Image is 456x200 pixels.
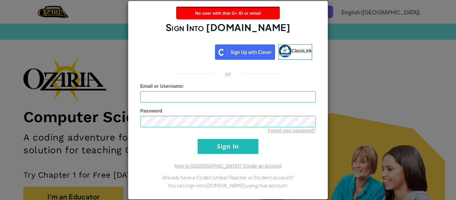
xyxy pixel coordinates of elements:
label: : [140,83,184,89]
a: Forgot your password? [268,128,316,133]
h2: Sign Into [DOMAIN_NAME] [140,21,316,40]
input: Sign In [198,139,258,154]
span: No user with that G+ ID or email [195,11,261,16]
iframe: Sign in with Google Button [141,44,215,58]
span: ClassLink [291,48,312,53]
p: Already have a CodeCombat Teacher or Student account? [140,173,316,181]
span: Password [140,108,162,114]
p: or [225,70,231,78]
span: Email or Username [140,83,183,89]
img: classlink-logo-small.png [279,45,291,57]
p: You can sign into [DOMAIN_NAME] using that account. [140,181,316,189]
img: clever_sso_button@2x.png [215,44,275,60]
a: New to [GEOGRAPHIC_DATA]? Create an Account [175,163,281,169]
